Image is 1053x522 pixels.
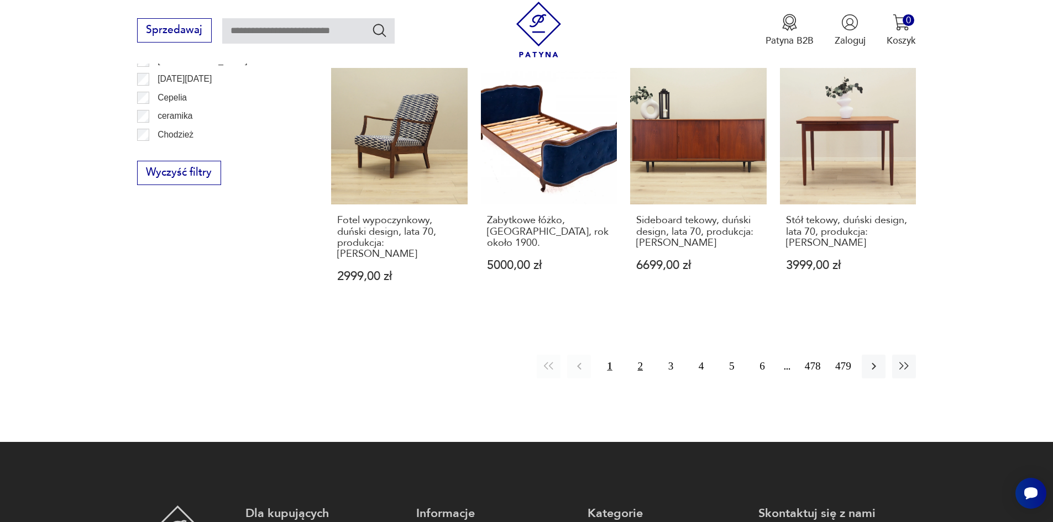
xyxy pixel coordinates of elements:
p: ceramika [158,109,192,123]
button: 479 [831,355,855,378]
h3: Fotel wypoczynkowy, duński design, lata 70, produkcja: [PERSON_NAME] [337,215,462,260]
p: Zaloguj [835,34,866,47]
h3: Zabytkowe łóżko, [GEOGRAPHIC_DATA], rok około 1900. [487,215,611,249]
p: 3999,00 zł [786,260,910,271]
p: Informacje [416,505,574,521]
button: Wyczyść filtry [137,161,221,185]
p: Skontaktuj się z nami [758,505,916,521]
button: 1 [598,355,621,378]
p: Cepelia [158,91,187,105]
a: Stół tekowy, duński design, lata 70, produkcja: DaniaStół tekowy, duński design, lata 70, produkc... [780,68,916,308]
button: 0Koszyk [887,14,916,47]
a: Ikona medaluPatyna B2B [766,14,814,47]
p: Koszyk [887,34,916,47]
a: Fotel wypoczynkowy, duński design, lata 70, produkcja: DaniaFotel wypoczynkowy, duński design, la... [331,68,468,308]
p: [DATE][DATE] [158,72,212,86]
p: 2999,00 zł [337,271,462,282]
a: Zabytkowe łóżko, Francja, rok około 1900.Zabytkowe łóżko, [GEOGRAPHIC_DATA], rok około 1900.5000,... [481,68,617,308]
p: Chodzież [158,128,193,142]
p: Kategorie [588,505,745,521]
p: Patyna B2B [766,34,814,47]
button: 3 [659,355,683,378]
button: 4 [689,355,713,378]
button: 5 [720,355,743,378]
img: Ikonka użytkownika [841,14,858,31]
h3: Stół tekowy, duński design, lata 70, produkcja: [PERSON_NAME] [786,215,910,249]
img: Ikona koszyka [893,14,910,31]
button: Zaloguj [835,14,866,47]
img: Patyna - sklep z meblami i dekoracjami vintage [511,2,567,57]
iframe: Smartsupp widget button [1015,478,1046,509]
p: Ćmielów [158,146,191,160]
p: 6699,00 zł [636,260,761,271]
a: Sprzedawaj [137,27,212,35]
button: 2 [628,355,652,378]
button: Sprzedawaj [137,18,212,43]
button: Patyna B2B [766,14,814,47]
button: Szukaj [371,22,387,38]
button: 478 [801,355,825,378]
a: Sideboard tekowy, duński design, lata 70, produkcja: DaniaSideboard tekowy, duński design, lata 7... [630,68,767,308]
img: Ikona medalu [781,14,798,31]
p: 5000,00 zł [487,260,611,271]
button: 6 [750,355,774,378]
h3: Sideboard tekowy, duński design, lata 70, produkcja: [PERSON_NAME] [636,215,761,249]
div: 0 [903,14,914,26]
p: Dla kupujących [245,505,403,521]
